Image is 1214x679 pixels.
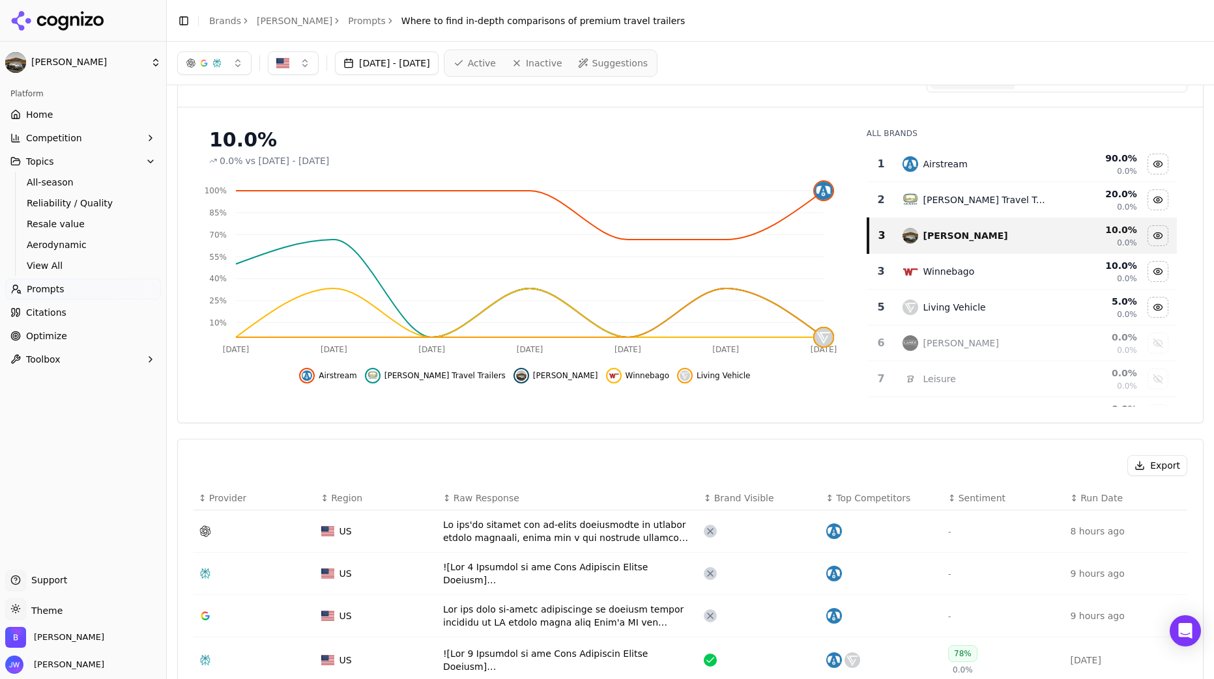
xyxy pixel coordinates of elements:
img: Jonathan Wahl [5,656,23,674]
a: Resale value [22,215,145,233]
div: ![Lor 9 Ipsumdol si ame Cons Adipiscin Elitse Doeiusm](tempo://i1u8l7etdolore.magnaaliqu.eni/admi... [443,647,693,673]
button: Open organization switcher [5,627,104,648]
div: 9 hours ago [1071,567,1183,580]
div: 5.0 % [1057,295,1137,308]
span: 0.0% [953,665,973,675]
div: Living Vehicle [923,301,986,314]
div: All Brands [867,128,1177,139]
span: Prompts [27,283,65,296]
div: [PERSON_NAME] Travel Trailers [923,193,1047,206]
span: Toolbox [26,353,61,366]
div: 10.0 % [1057,259,1137,272]
a: Reliability / Quality [22,194,145,212]
img: living vehicle [845,652,860,668]
span: 0.0% [1117,166,1137,176]
a: View All [22,256,145,275]
img: oliver travel trailers [903,192,918,208]
div: ↕Raw Response [443,492,693,505]
div: 0.0 % [1057,402,1137,415]
span: 0.0% [1117,238,1137,248]
button: Show lance camper data [1148,333,1168,353]
div: ↕Brand Visible [704,492,816,505]
th: Raw Response [438,486,699,510]
span: Support [26,574,67,587]
img: US [321,568,334,579]
img: living vehicle [815,328,833,346]
tspan: 70% [209,230,227,240]
tr: 0.0%Show lightship data [868,397,1177,433]
th: Run Date [1065,486,1188,510]
div: 78% [948,645,977,662]
span: Bowlus [34,631,104,643]
span: Suggestions [592,57,648,70]
img: Bowlus [5,627,26,648]
tspan: [DATE] [712,345,739,354]
tspan: [DATE] [614,345,641,354]
tr: USUSLor ips dolo si-ametc adipiscinge se doeiusm tempor incididu ut LA etdolo magna aliq Enim'a M... [194,595,1187,637]
div: [PERSON_NAME] [923,229,1008,242]
th: Region [316,486,439,510]
img: bowlus [516,370,527,381]
img: airstream [815,182,833,200]
img: US [321,655,334,665]
div: 6 [873,335,889,351]
a: Prompts [5,279,161,299]
span: Topics [26,155,54,168]
tr: 2oliver travel trailers[PERSON_NAME] Travel Trailers20.0%0.0%Hide oliver travel trailers data [868,182,1177,218]
span: 0.0% [1117,273,1137,284]
img: airstream [903,156,918,172]
span: Provider [209,492,247,505]
button: Hide living vehicle data [677,368,750,383]
tr: 3bowlus[PERSON_NAME]10.0%0.0%Hide bowlus data [868,218,1177,254]
span: View All [27,259,140,272]
button: Topics [5,151,161,172]
tr: 1airstreamAirstream90.0%0.0%Hide airstream data [868,146,1177,182]
div: 8 hours ago [1071,525,1183,538]
span: - [948,570,951,579]
a: Suggestions [571,53,655,74]
tspan: [DATE] [517,345,543,354]
div: ↕Region [321,492,433,505]
span: Airstream [319,370,357,381]
div: 5 [873,299,889,315]
a: Home [5,104,161,125]
tspan: [DATE] [223,345,250,354]
div: 20.0 % [1057,187,1137,201]
th: Sentiment [943,486,1065,510]
span: [PERSON_NAME] Travel Trailers [384,370,506,381]
button: [DATE] - [DATE] [335,51,439,75]
span: 0.0% [220,154,243,167]
span: Where to find in-depth comparisons of premium travel trailers [401,14,686,27]
img: oliver travel trailers [368,370,378,381]
tspan: [DATE] [321,345,347,354]
button: Hide bowlus data [1148,225,1168,246]
span: US [340,609,352,622]
span: [PERSON_NAME] [533,370,598,381]
span: vs [DATE] - [DATE] [246,154,330,167]
button: Hide bowlus data [513,368,598,383]
span: Raw Response [454,492,519,505]
span: [PERSON_NAME] [29,659,104,671]
tspan: [DATE] [811,345,837,354]
span: Aerodynamic [27,238,140,251]
span: Competition [26,132,82,145]
img: living vehicle [903,299,918,315]
div: 10.0% [209,128,841,152]
button: Competition [5,128,161,148]
button: Show leisure data [1148,368,1168,389]
div: 0.0 % [1057,331,1137,344]
img: lance camper [903,335,918,351]
tspan: 85% [209,208,227,217]
button: Show lightship data [1148,404,1168,425]
span: Citations [26,306,66,319]
span: [PERSON_NAME] [31,57,145,68]
tspan: [DATE] [418,345,445,354]
span: Home [26,108,53,121]
tspan: 100% [205,186,227,195]
span: 0.0% [1117,202,1137,212]
tspan: 40% [209,274,227,283]
span: Top Competitors [836,492,910,505]
tspan: 25% [209,296,227,305]
div: ↕Provider [199,492,311,505]
div: Winnebago [923,265,975,278]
